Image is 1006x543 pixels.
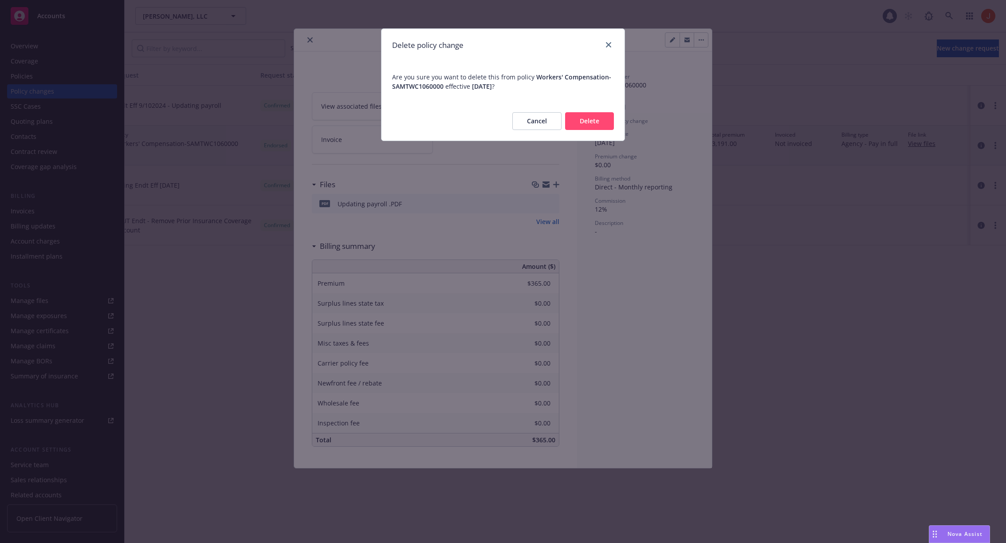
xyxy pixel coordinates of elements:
h1: Delete policy change [392,39,464,51]
span: Are you sure you want to delete this from policy effective ? [392,72,614,91]
span: Nova Assist [947,530,982,538]
span: [DATE] [472,82,492,90]
div: Drag to move [929,526,940,543]
button: Cancel [512,112,562,130]
button: Nova Assist [929,525,990,543]
span: Workers' Compensation - SAMTWC1060000 [392,73,611,90]
a: close [603,39,614,50]
button: Delete [565,112,614,130]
